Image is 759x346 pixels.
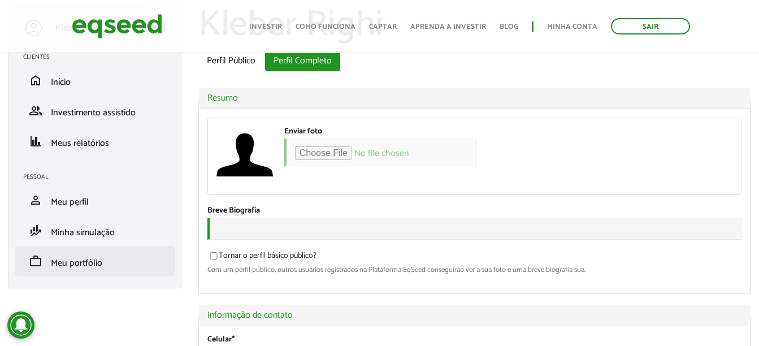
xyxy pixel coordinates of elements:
span: Meu perfil [51,194,89,210]
a: Informação de contato [207,311,741,320]
a: Minha conta [547,23,597,31]
label: Enviar foto [284,128,322,136]
a: groupInvestimento assistido [23,104,167,118]
a: workMeu portfólio [23,254,167,268]
input: Tornar o perfil básico público? [203,252,224,259]
span: finance [29,135,42,148]
li: Investimento assistido [15,96,175,126]
span: Este campo é obrigatório. [232,333,235,346]
h2: Pessoal [23,174,175,180]
span: person [29,193,42,207]
a: Captar [369,23,397,31]
a: Sair [611,18,690,34]
a: Aprenda a investir [410,23,486,31]
a: Investir [249,23,282,31]
span: group [29,104,42,118]
a: Resumo [207,94,741,103]
h2: Clientes [23,54,175,60]
a: personMeu perfil [23,193,167,207]
label: Celular [207,336,235,344]
span: home [29,73,42,87]
span: Investimento assistido [51,105,136,120]
li: Início [15,65,175,96]
span: Início [51,75,71,90]
a: homeInício [23,73,167,87]
a: Perfil Público [198,51,264,71]
span: work [29,254,42,268]
li: Meus relatórios [15,126,175,157]
a: Como funciona [296,23,355,31]
a: finance_modeMinha simulação [23,224,167,237]
span: finance_mode [29,224,42,237]
div: Com um perfil público, outros usuários registrados na Plataforma EqSeed conseguirão ver a sua fot... [207,266,741,274]
a: Blog [500,23,518,31]
li: Meu perfil [15,185,175,215]
span: Meu portfólio [51,256,102,271]
span: Meus relatórios [51,136,109,151]
span: Minha simulação [51,225,115,240]
a: Perfil Completo [265,51,340,71]
label: Tornar o perfil básico público? [207,252,316,263]
label: Breve Biografia [207,207,260,215]
li: Minha simulação [15,215,175,246]
img: EqSeed [72,11,162,41]
a: financeMeus relatórios [23,135,167,148]
img: Foto de Kleber Righi [216,127,273,183]
a: Ver perfil do usuário. [216,127,273,183]
li: Meu portfólio [15,246,175,276]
